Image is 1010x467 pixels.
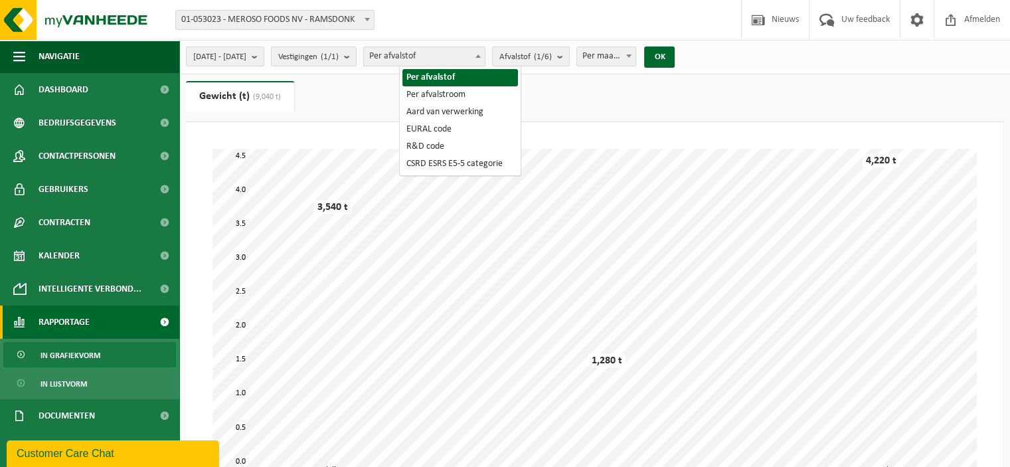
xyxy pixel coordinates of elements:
[271,47,357,66] button: Vestigingen(1/1)
[39,239,80,272] span: Kalender
[39,40,80,73] span: Navigatie
[39,399,95,432] span: Documenten
[863,154,900,167] div: 4,220 t
[39,206,90,239] span: Contracten
[588,354,626,367] div: 1,280 t
[250,93,281,101] span: (9,040 t)
[176,11,374,29] span: 01-053023 - MEROSO FOODS NV - RAMSDONK
[39,106,116,140] span: Bedrijfsgegevens
[186,81,294,112] a: Gewicht (t)
[41,343,100,368] span: In grafiekvorm
[402,155,518,173] li: CSRD ESRS E5-5 categorie
[175,10,375,30] span: 01-053023 - MEROSO FOODS NV - RAMSDONK
[577,47,636,66] span: Per maand
[186,47,264,66] button: [DATE] - [DATE]
[39,140,116,173] span: Contactpersonen
[39,306,90,339] span: Rapportage
[41,371,87,397] span: In lijstvorm
[3,342,176,367] a: In grafiekvorm
[402,138,518,155] li: R&D code
[39,432,99,466] span: Product Shop
[644,47,675,68] button: OK
[278,47,339,67] span: Vestigingen
[3,371,176,396] a: In lijstvorm
[193,47,246,67] span: [DATE] - [DATE]
[364,47,485,66] span: Per afvalstof
[7,438,222,467] iframe: chat widget
[576,47,637,66] span: Per maand
[534,52,552,61] count: (1/6)
[321,52,339,61] count: (1/1)
[402,104,518,121] li: Aard van verwerking
[39,173,88,206] span: Gebruikers
[39,272,141,306] span: Intelligente verbond...
[363,47,485,66] span: Per afvalstof
[402,121,518,138] li: EURAL code
[402,69,518,86] li: Per afvalstof
[499,47,552,67] span: Afvalstof
[402,86,518,104] li: Per afvalstroom
[492,47,570,66] button: Afvalstof(1/6)
[39,73,88,106] span: Dashboard
[314,201,351,214] div: 3,540 t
